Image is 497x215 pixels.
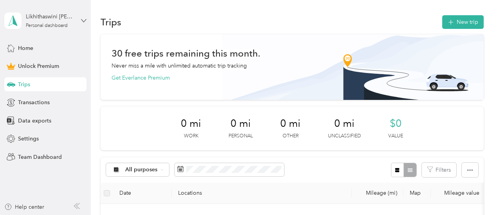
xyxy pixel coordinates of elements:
h1: Trips [101,18,121,26]
button: Filters [422,163,456,177]
th: Date [113,183,172,204]
button: Get Everlance Premium [112,74,170,82]
h1: 30 free trips remaining this month. [112,49,260,57]
span: Trips [18,80,30,89]
span: 0 mi [334,117,355,130]
span: 0 mi [181,117,201,130]
div: Personal dashboard [26,23,68,28]
span: 0 mi [280,117,301,130]
span: Transactions [18,98,50,107]
p: Unclassified [328,133,361,140]
span: Team Dashboard [18,153,62,161]
span: Unlock Premium [18,62,59,70]
span: $0 [390,117,402,130]
p: Work [184,133,198,140]
p: Value [388,133,403,140]
th: Mileage value [431,183,486,204]
button: Help center [4,203,44,211]
th: Map [403,183,431,204]
iframe: Everlance-gr Chat Button Frame [453,171,497,215]
p: Other [283,133,299,140]
p: Never miss a mile with unlimited automatic trip tracking [112,62,247,70]
span: All purposes [125,167,158,172]
th: Mileage (mi) [352,183,403,204]
button: New trip [442,15,484,29]
span: Data exports [18,117,51,125]
p: Personal [229,133,253,140]
img: Banner [222,34,484,100]
div: Likhithaswini [PERSON_NAME] [26,12,75,21]
span: Settings [18,135,39,143]
span: Home [18,44,33,52]
span: 0 mi [230,117,251,130]
th: Locations [172,183,352,204]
